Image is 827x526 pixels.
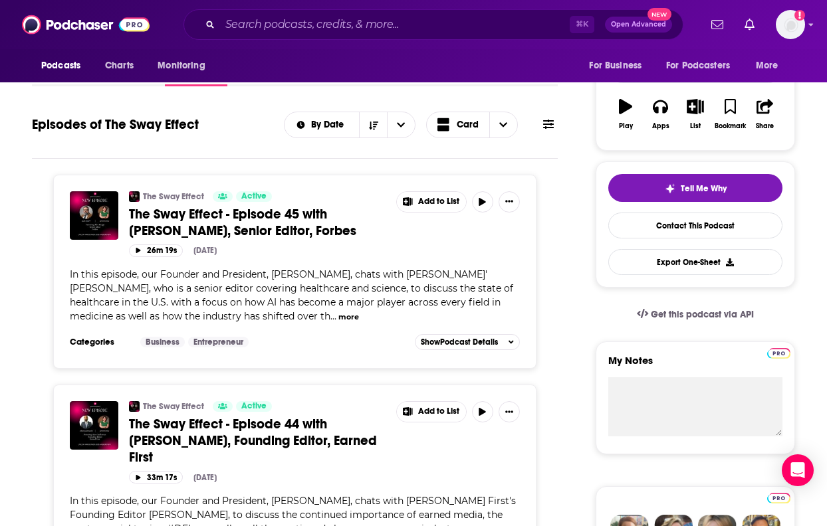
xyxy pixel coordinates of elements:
a: Contact This Podcast [608,213,782,238]
div: Search podcasts, credits, & more... [183,9,683,40]
span: ⌘ K [570,16,594,33]
img: The Sway Effect - Episode 44 with Arun Sudhaman, Founding Editor, Earned First [70,401,118,450]
button: open menu [747,53,795,78]
a: Business [140,337,185,347]
h2: Choose List sort [284,112,416,138]
button: Share [748,90,782,138]
a: Pro website [767,491,790,503]
span: Add to List [418,197,459,207]
input: Search podcasts, credits, & more... [220,14,570,35]
button: Show More Button [397,192,466,212]
img: The Sway Effect - Episode 45 with Alex Knapp, Senior Editor, Forbes [70,191,118,240]
button: open menu [148,53,222,78]
a: Pro website [767,346,790,359]
a: Show notifications dropdown [706,13,729,36]
span: Open Advanced [611,21,666,28]
img: The Sway Effect [129,191,140,202]
svg: Add a profile image [794,10,805,21]
button: List [678,90,713,138]
a: Active [236,401,272,412]
span: Get this podcast via API [651,309,754,320]
button: Show profile menu [776,10,805,39]
span: In this episode, our Founder and President, [PERSON_NAME], chats with [PERSON_NAME]' [PERSON_NAME... [70,268,513,322]
span: Charts [105,56,134,75]
button: Bookmark [713,90,747,138]
img: Podchaser Pro [767,348,790,359]
a: The Sway Effect [143,401,204,412]
h1: Episodes of The Sway Effect [32,116,199,133]
span: Monitoring [158,56,205,75]
span: Podcasts [41,56,80,75]
span: By Date [311,120,348,130]
img: The Sway Effect [129,401,140,412]
button: Sort Direction [359,112,387,137]
div: [DATE] [193,473,217,482]
div: [DATE] [193,246,217,255]
button: 26m 19s [129,244,183,257]
div: Bookmark [715,122,746,130]
img: Podchaser Pro [767,493,790,503]
button: Show More Button [397,402,466,422]
span: Card [457,120,479,130]
button: more [338,311,359,323]
img: User Profile [776,10,805,39]
span: More [756,56,778,75]
span: For Business [589,56,642,75]
span: Active [241,400,267,413]
div: List [690,122,701,130]
label: My Notes [608,354,782,377]
button: Show More Button [499,401,520,422]
a: Active [236,191,272,202]
div: Apps [652,122,669,130]
span: The Sway Effect - Episode 44 with [PERSON_NAME], Founding Editor, Earned First [129,416,377,466]
div: Open Intercom Messenger [782,454,814,486]
button: ShowPodcast Details [415,334,520,350]
button: open menu [657,53,749,78]
a: Entrepreneur [188,337,249,347]
button: Choose View [426,112,518,138]
button: Play [608,90,643,138]
a: Charts [96,53,142,78]
span: ... [330,310,336,322]
a: The Sway Effect - Episode 44 with [PERSON_NAME], Founding Editor, Earned First [129,416,387,466]
span: New [648,8,671,21]
span: Logged in as jciarczynski [776,10,805,39]
img: Podchaser - Follow, Share and Rate Podcasts [22,12,150,37]
span: For Podcasters [666,56,730,75]
a: The Sway Effect [143,191,204,202]
div: Play [619,122,633,130]
button: 33m 17s [129,471,183,483]
button: tell me why sparkleTell Me Why [608,174,782,202]
button: open menu [32,53,98,78]
a: The Sway Effect - Episode 45 with [PERSON_NAME], Senior Editor, Forbes [129,206,387,239]
button: open menu [387,112,415,137]
span: Add to List [418,406,459,416]
button: Export One-Sheet [608,249,782,275]
button: open menu [580,53,658,78]
div: Share [756,122,774,130]
span: The Sway Effect - Episode 45 with [PERSON_NAME], Senior Editor, Forbes [129,206,356,239]
button: Show More Button [499,191,520,213]
button: Open AdvancedNew [605,17,672,33]
h3: Categories [70,337,130,347]
button: Apps [643,90,677,138]
span: Active [241,190,267,203]
span: Show Podcast Details [421,337,498,347]
a: Get this podcast via API [626,298,765,331]
img: tell me why sparkle [665,183,675,194]
button: open menu [285,120,360,130]
a: Show notifications dropdown [739,13,760,36]
span: Tell Me Why [681,183,727,194]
